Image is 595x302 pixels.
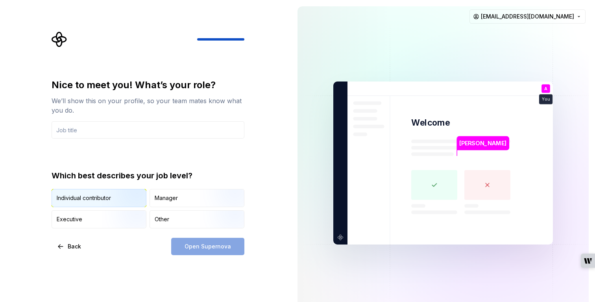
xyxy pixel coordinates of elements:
p: A [544,87,547,91]
span: [EMAIL_ADDRESS][DOMAIN_NAME] [481,13,574,20]
p: Welcome [411,117,450,128]
p: You [542,97,550,102]
div: Individual contributor [57,194,111,202]
svg: Supernova Logo [52,31,67,47]
div: Manager [155,194,178,202]
div: Executive [57,215,82,223]
p: [PERSON_NAME] [459,139,506,148]
div: Other [155,215,169,223]
input: Job title [52,121,244,139]
div: We’ll show this on your profile, so your team mates know what you do. [52,96,244,115]
div: Which best describes your job level? [52,170,244,181]
button: Back [52,238,88,255]
div: Nice to meet you! What’s your role? [52,79,244,91]
button: [EMAIL_ADDRESS][DOMAIN_NAME] [469,9,586,24]
span: Back [68,243,81,250]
